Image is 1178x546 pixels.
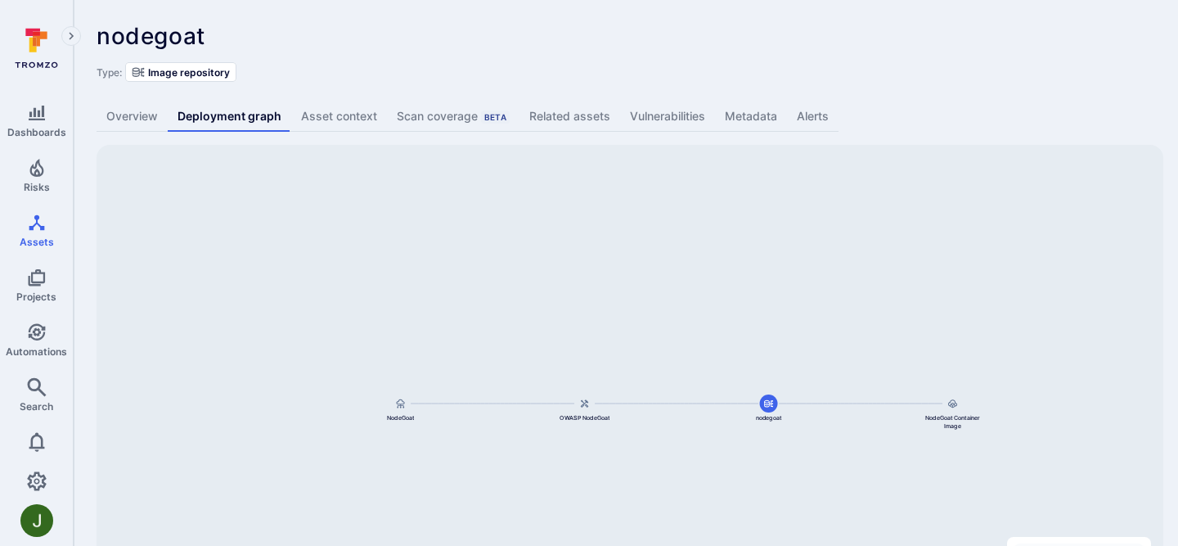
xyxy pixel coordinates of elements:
[97,66,122,79] span: Type:
[61,26,81,46] button: Expand navigation menu
[65,29,77,43] i: Expand navigation menu
[519,102,620,132] a: Related assets
[397,108,510,124] div: Scan coverage
[20,504,53,537] img: ACg8ocJb5u1MqhRZCS4qt_lttNeNnvlQtAsFnznmah6JoQoAHxP7zA=s96-c
[24,181,50,193] span: Risks
[291,102,387,132] a: Asset context
[620,102,715,132] a: Vulnerabilities
[97,22,205,50] span: nodegoat
[787,102,839,132] a: Alerts
[560,414,609,422] span: OWASP NodeGoat
[7,126,66,138] span: Dashboards
[715,102,787,132] a: Metadata
[20,504,53,537] div: Julia Nakonechna
[756,414,782,422] span: nodegoat
[387,414,414,422] span: NodeGoat
[97,102,1155,132] div: Asset tabs
[481,111,510,124] div: Beta
[920,414,986,431] span: NodeGoat Container Image
[168,102,291,132] a: Deployment graph
[97,102,168,132] a: Overview
[6,345,67,358] span: Automations
[16,291,56,303] span: Projects
[20,236,54,248] span: Assets
[20,400,53,413] span: Search
[148,66,230,79] span: Image repository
